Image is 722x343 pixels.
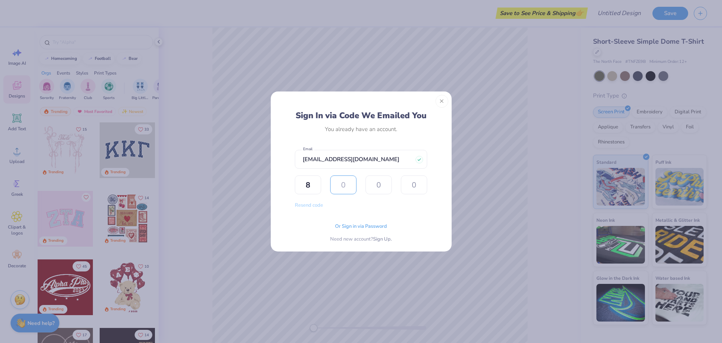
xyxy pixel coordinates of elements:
input: 0 [401,175,427,194]
button: Close [435,95,448,108]
button: Resend code [295,201,323,210]
div: Sign In via Code We Emailed You [296,110,426,121]
input: 0 [366,175,392,194]
span: Or Sign in via Password [335,223,387,230]
div: Need new account? [330,236,392,243]
input: 0 [330,175,356,194]
div: You already have an account. [325,125,397,133]
span: Sign Up. [373,236,392,243]
input: 0 [295,175,321,194]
